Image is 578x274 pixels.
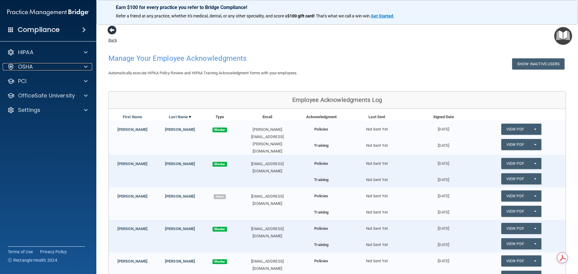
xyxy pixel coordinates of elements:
a: Terms of Use [8,249,33,255]
a: First Name [123,113,142,121]
b: Training [314,143,328,148]
a: View PDF [501,139,529,150]
p: Earn $100 for every practice you refer to Bridge Compliance! [116,5,558,10]
div: [EMAIL_ADDRESS][DOMAIN_NAME] [236,225,299,240]
a: [PERSON_NAME] [117,226,148,231]
strong: $100 gift card [287,14,314,18]
span: Admin [214,194,226,199]
a: View PDF [501,190,529,202]
span: Member [213,128,227,132]
a: Last Name [169,113,191,121]
a: [PERSON_NAME] [165,226,195,231]
div: Not Sent Yet [343,155,410,167]
div: [DATE] [410,187,477,200]
span: Refer a friend at any practice, whether it's medical, dental, or any other speciality, and score a [116,14,287,18]
b: Training [314,210,328,214]
div: [PERSON_NAME][EMAIL_ADDRESS][PERSON_NAME][DOMAIN_NAME] [236,126,299,155]
div: [DATE] [410,206,477,216]
div: [EMAIL_ADDRESS][DOMAIN_NAME] [236,258,299,272]
div: [DATE] [410,139,477,149]
button: Open Resource Center [554,27,572,45]
a: View PDF [501,223,529,234]
a: View PDF [501,238,529,249]
b: Policies [314,226,328,231]
span: Member [213,162,227,167]
a: [PERSON_NAME] [165,259,195,263]
span: Ⓒ Rectangle Health 2024 [8,257,57,263]
a: [PERSON_NAME] [165,127,195,132]
a: [PERSON_NAME] [165,162,195,166]
b: Policies [314,259,328,263]
a: [PERSON_NAME] [117,127,148,132]
div: Not Sent Yet [343,139,410,149]
a: HIPAA [7,49,88,56]
a: [PERSON_NAME] [117,162,148,166]
div: [DATE] [410,173,477,183]
div: Email [236,113,299,121]
h4: Compliance [18,26,60,34]
div: [EMAIL_ADDRESS][DOMAIN_NAME] [236,193,299,207]
div: Type [204,113,235,121]
p: OSHA [18,63,33,70]
div: Not Sent Yet [343,121,410,133]
div: Not Sent Yet [343,173,410,183]
div: [DATE] [410,121,477,133]
a: OfficeSafe University [7,92,88,99]
strong: Get Started [371,14,393,18]
div: Not Sent Yet [343,238,410,248]
div: [DATE] [410,220,477,232]
div: Last Sent [343,113,410,121]
p: OfficeSafe University [18,92,75,99]
a: [PERSON_NAME] [117,259,148,263]
b: Policies [314,161,328,166]
a: View PDF [501,173,529,184]
img: PMB logo [7,6,89,18]
span: Member [213,227,227,232]
div: Employee Acknowledgments Log [109,91,566,109]
p: Settings [18,106,40,114]
a: View PDF [501,124,529,135]
button: Show Inactive Users [512,58,564,69]
a: OSHA [7,63,88,70]
a: [PERSON_NAME] [165,194,195,199]
div: Not Sent Yet [343,252,410,265]
a: Get Started [371,14,394,18]
div: Acknowledgment [299,113,344,121]
p: HIPAA [18,49,33,56]
div: [DATE] [410,238,477,248]
div: [EMAIL_ADDRESS][DOMAIN_NAME] [236,160,299,175]
b: Policies [314,127,328,131]
h4: Manage Your Employee Acknowledgments [108,54,371,62]
b: Training [314,177,328,182]
a: [PERSON_NAME] [117,194,148,199]
div: Not Sent Yet [343,187,410,200]
a: Back [108,31,117,42]
a: View PDF [501,255,529,266]
span: Automatically execute HIPAA Policy Review and HIPAA Training Acknowledgment forms with your emplo... [108,71,297,75]
div: [DATE] [410,155,477,167]
a: View PDF [501,206,529,217]
div: Not Sent Yet [343,220,410,232]
a: PCI [7,78,88,85]
div: [DATE] [410,252,477,265]
a: Settings [7,106,88,114]
b: Training [314,242,328,247]
div: Signed Date [410,113,477,121]
div: Not Sent Yet [343,206,410,216]
a: Privacy Policy [40,249,67,255]
b: Policies [314,194,328,198]
a: View PDF [501,158,529,169]
p: PCI [18,78,26,85]
span: ! That's what we call a win-win. [314,14,371,18]
span: Member [213,259,227,264]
